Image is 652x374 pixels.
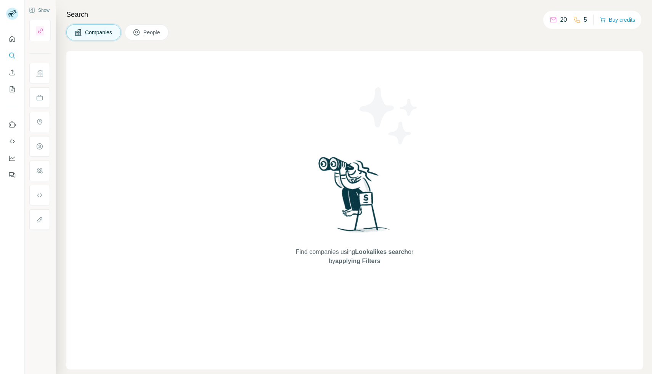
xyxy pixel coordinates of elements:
button: Buy credits [600,14,635,25]
button: Use Surfe on LinkedIn [6,118,18,132]
p: 5 [584,15,587,24]
button: Enrich CSV [6,66,18,79]
button: Feedback [6,168,18,182]
span: People [143,29,161,36]
button: Dashboard [6,151,18,165]
button: Use Surfe API [6,135,18,148]
span: Find companies using or by [294,247,416,266]
button: My lists [6,82,18,96]
span: applying Filters [335,258,380,264]
span: Lookalikes search [355,249,408,255]
button: Search [6,49,18,63]
h4: Search [66,9,643,20]
img: Surfe Illustration - Stars [355,82,423,150]
span: Companies [85,29,113,36]
p: 20 [560,15,567,24]
button: Quick start [6,32,18,46]
img: Surfe Illustration - Woman searching with binoculars [315,155,394,240]
button: Show [24,5,55,16]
